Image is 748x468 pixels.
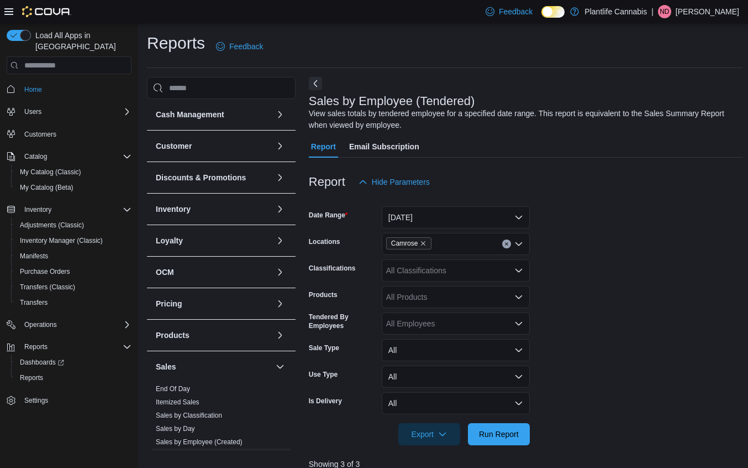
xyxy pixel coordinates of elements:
h3: Discounts & Promotions [156,172,246,183]
span: Home [20,82,131,96]
div: View sales totals by tendered employee for a specified date range. This report is equivalent to t... [309,108,738,131]
a: Sales by Employee (Created) [156,438,243,446]
button: Transfers [11,295,136,310]
button: Run Report [468,423,530,445]
span: Itemized Sales [156,398,199,407]
span: Manifests [15,249,131,263]
a: My Catalog (Beta) [15,181,78,194]
span: Sales by Classification [156,411,222,420]
h3: Report [309,175,345,189]
img: Cova [22,6,71,17]
label: Is Delivery [309,397,342,405]
a: Manifests [15,249,52,263]
span: Users [20,105,131,118]
span: Camrose [386,237,432,249]
button: Inventory [156,204,271,215]
span: Reports [24,342,48,351]
h3: Pricing [156,298,182,309]
a: Dashboards [15,356,69,369]
button: Operations [2,317,136,332]
button: My Catalog (Beta) [11,180,136,195]
button: Reports [20,340,52,353]
span: Feedback [229,41,263,52]
button: Open list of options [514,293,523,301]
button: Transfers (Classic) [11,279,136,295]
span: Sales by Day [156,424,195,433]
button: Manifests [11,248,136,264]
span: Reports [15,371,131,384]
button: Hide Parameters [354,171,434,193]
span: Transfers [15,296,131,309]
button: Clear input [502,240,511,248]
h3: Cash Management [156,109,224,120]
button: Customers [2,126,136,142]
button: Discounts & Promotions [156,172,271,183]
label: Tendered By Employees [309,313,377,330]
button: Discounts & Promotions [273,171,287,184]
span: Transfers (Classic) [15,280,131,294]
span: Dashboards [20,358,64,367]
span: Customers [24,130,56,139]
a: Dashboards [11,355,136,370]
span: My Catalog (Beta) [15,181,131,194]
span: Settings [20,393,131,407]
span: Adjustments (Classic) [20,221,84,230]
span: My Catalog (Classic) [20,168,81,176]
button: Products [156,330,271,341]
h3: Customer [156,141,192,152]
button: Customer [156,141,271,152]
span: Adjustments (Classic) [15,219,131,232]
a: End Of Day [156,385,190,393]
a: Feedback [481,1,537,23]
p: [PERSON_NAME] [676,5,739,18]
button: Home [2,81,136,97]
button: Cash Management [156,109,271,120]
label: Sale Type [309,344,339,352]
button: OCM [156,267,271,278]
span: Inventory [24,205,51,214]
a: Adjustments (Classic) [15,219,88,232]
span: Catalog [20,150,131,163]
button: Sales [156,361,271,372]
a: Sales by Day [156,425,195,433]
span: Catalog [24,152,47,161]
button: Products [273,329,287,342]
label: Classifications [309,264,356,273]
button: Operations [20,318,61,331]
a: Inventory Manager (Classic) [15,234,107,247]
h1: Reports [147,32,205,54]
label: Products [309,290,338,299]
button: Export [398,423,460,445]
h3: Sales [156,361,176,372]
span: Inventory Manager (Classic) [15,234,131,247]
button: All [382,392,530,414]
span: Purchase Orders [15,265,131,278]
button: Inventory [2,202,136,217]
a: Feedback [212,35,267,58]
div: Nick Dickson [658,5,671,18]
button: Cash Management [273,108,287,121]
button: Loyalty [156,235,271,246]
button: Next [309,77,322,90]
span: Transfers [20,298,48,307]
p: Plantlife Cannabis [584,5,647,18]
span: Operations [20,318,131,331]
span: Home [24,85,42,94]
button: Reports [11,370,136,386]
button: Purchase Orders [11,264,136,279]
h3: Inventory [156,204,191,215]
span: End Of Day [156,384,190,393]
button: Pricing [156,298,271,309]
button: Settings [2,392,136,408]
span: Inventory Manager (Classic) [20,236,103,245]
span: Feedback [499,6,533,17]
button: Pricing [273,297,287,310]
span: Customers [20,127,131,141]
button: Adjustments (Classic) [11,217,136,233]
span: Hide Parameters [372,176,430,188]
button: Reports [2,339,136,355]
button: OCM [273,266,287,279]
h3: Products [156,330,189,341]
button: Inventory Manager (Classic) [11,233,136,248]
